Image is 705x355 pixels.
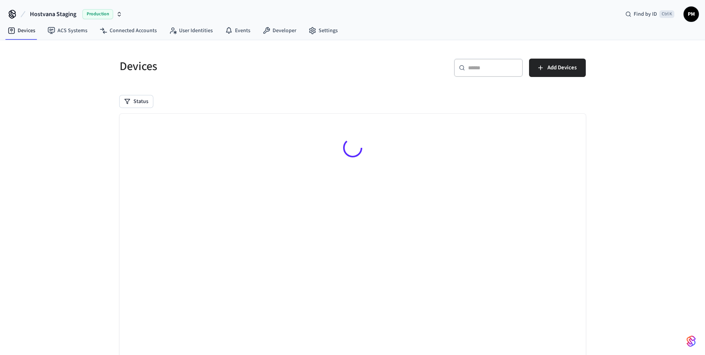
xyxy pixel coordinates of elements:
[82,9,113,19] span: Production
[120,59,348,74] h5: Devices
[120,95,153,108] button: Status
[256,24,302,38] a: Developer
[684,7,699,22] button: PM
[659,10,674,18] span: Ctrl K
[547,63,577,73] span: Add Devices
[684,7,698,21] span: PM
[687,335,696,347] img: SeamLogoGradient.69752ec5.svg
[634,10,657,18] span: Find by ID
[163,24,219,38] a: User Identities
[94,24,163,38] a: Connected Accounts
[219,24,256,38] a: Events
[302,24,344,38] a: Settings
[619,7,680,21] div: Find by IDCtrl K
[2,24,41,38] a: Devices
[30,10,76,19] span: Hostvana Staging
[529,59,586,77] button: Add Devices
[41,24,94,38] a: ACS Systems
